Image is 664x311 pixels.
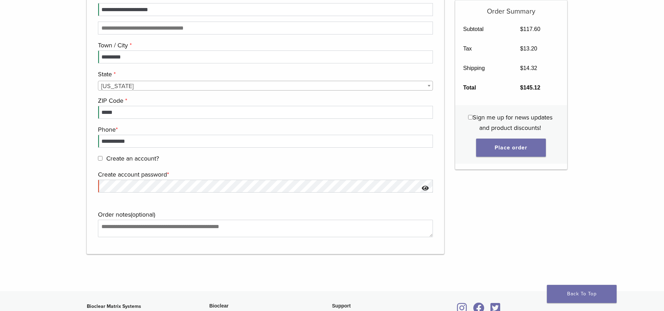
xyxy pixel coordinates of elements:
h5: Order Summary [455,0,567,16]
button: Show password [418,180,433,197]
span: Sign me up for news updates and product discounts! [473,114,552,132]
th: Subtotal [455,20,512,39]
span: $ [520,46,523,52]
bdi: 14.32 [520,65,537,71]
span: Support [332,303,351,309]
span: Bioclear [209,303,229,309]
span: (optional) [131,211,155,218]
span: Create an account? [106,155,159,162]
label: Order notes [98,209,432,220]
th: Total [455,78,512,98]
span: $ [520,85,523,91]
th: Tax [455,39,512,59]
bdi: 145.12 [520,85,540,91]
bdi: 117.60 [520,26,540,32]
bdi: 13.20 [520,46,537,52]
a: Back To Top [547,285,617,303]
input: Create an account? [98,156,102,161]
label: Phone [98,124,432,135]
span: State [98,81,433,91]
label: Town / City [98,40,432,50]
span: $ [520,65,523,71]
label: ZIP Code [98,95,432,106]
th: Shipping [455,59,512,78]
strong: Bioclear Matrix Systems [87,303,141,309]
button: Place order [476,139,546,157]
label: State [98,69,432,79]
label: Create account password [98,169,432,180]
span: $ [520,26,523,32]
span: Illinois [98,81,433,91]
input: Sign me up for news updates and product discounts! [468,115,473,119]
